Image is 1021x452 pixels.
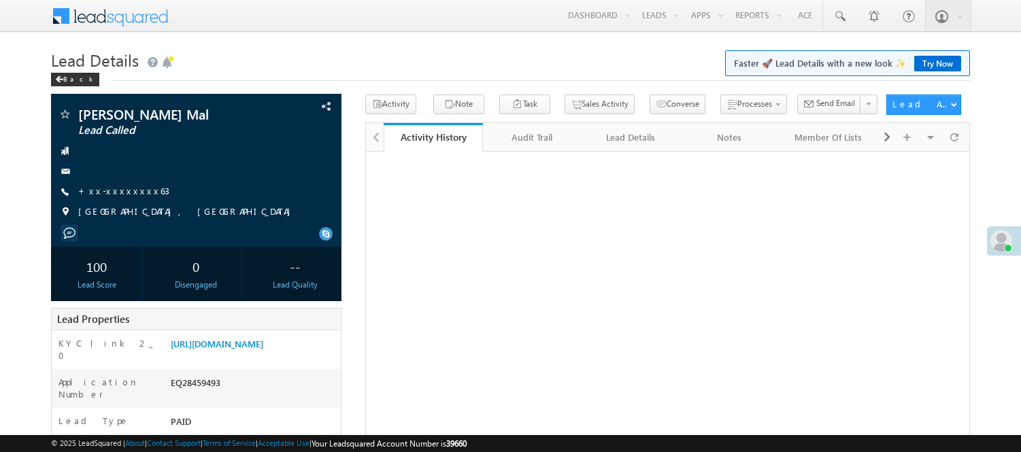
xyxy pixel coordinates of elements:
[58,415,129,427] label: Lead Type
[154,279,238,291] div: Disengaged
[494,129,569,145] div: Audit Trail
[78,205,297,219] span: [GEOGRAPHIC_DATA], [GEOGRAPHIC_DATA]
[650,94,705,114] button: Converse
[797,94,861,114] button: Send Email
[734,56,961,70] span: Faster 🚀 Lead Details with a new look ✨
[737,99,772,109] span: Processes
[312,438,467,449] span: Your Leadsquared Account Number is
[565,94,635,114] button: Sales Activity
[886,94,961,115] button: Lead Actions
[154,254,238,279] div: 0
[78,107,258,121] span: [PERSON_NAME] Mal
[365,94,416,114] button: Activity
[58,376,156,400] label: Application Number
[78,185,169,196] a: +xx-xxxxxxxx63
[51,72,106,84] a: Back
[790,129,866,145] div: Member Of Lists
[78,124,258,137] span: Lead Called
[592,129,668,145] div: Lead Details
[171,338,263,349] a: [URL][DOMAIN_NAME]
[51,437,467,450] span: © 2025 LeadSquared | | | | |
[51,49,139,71] span: Lead Details
[394,131,472,143] div: Activity History
[253,254,337,279] div: --
[681,123,780,152] a: Notes
[384,123,482,152] a: Activity History
[433,94,484,114] button: Note
[57,312,129,326] span: Lead Properties
[54,254,139,279] div: 100
[446,438,467,449] span: 39660
[499,94,550,114] button: Task
[258,438,309,447] a: Acceptable Use
[147,438,201,447] a: Contact Support
[692,129,767,145] div: Notes
[54,279,139,291] div: Lead Score
[892,98,950,110] div: Lead Actions
[125,438,145,447] a: About
[167,415,341,434] div: PAID
[51,73,99,86] div: Back
[914,56,961,71] a: Try Now
[483,123,582,152] a: Audit Trail
[780,123,878,152] a: Member Of Lists
[253,279,337,291] div: Lead Quality
[167,376,341,395] div: EQ28459493
[582,123,680,152] a: Lead Details
[816,97,855,109] span: Send Email
[203,438,256,447] a: Terms of Service
[58,337,156,362] label: KYC link 2_0
[720,94,787,114] button: Processes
